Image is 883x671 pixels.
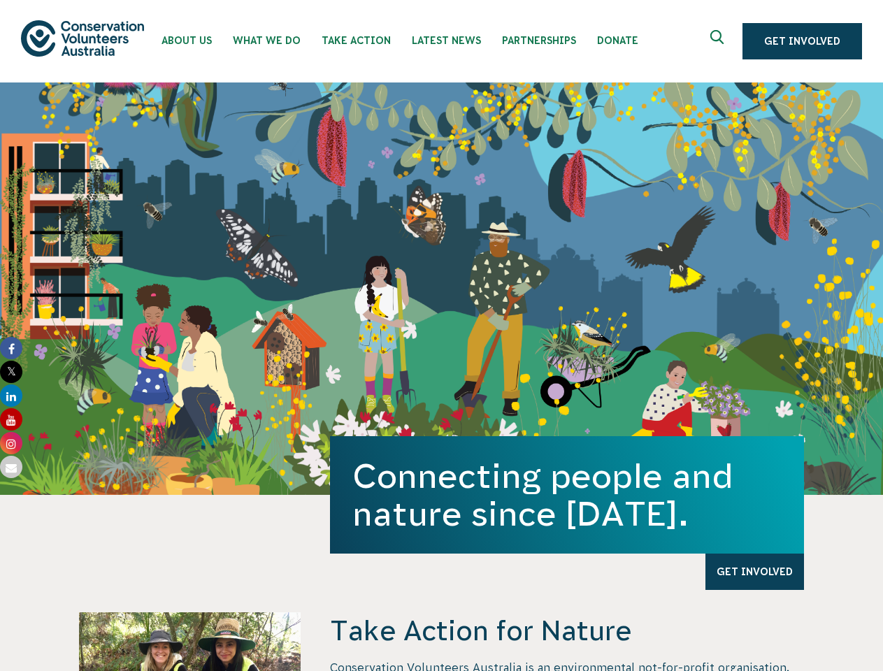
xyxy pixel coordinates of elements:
[702,24,735,58] button: Expand search box Close search box
[597,35,638,46] span: Donate
[710,30,728,52] span: Expand search box
[742,23,862,59] a: Get Involved
[161,35,212,46] span: About Us
[322,35,391,46] span: Take Action
[705,554,804,590] a: Get Involved
[330,612,804,649] h4: Take Action for Nature
[233,35,301,46] span: What We Do
[21,20,144,56] img: logo.svg
[352,457,782,533] h1: Connecting people and nature since [DATE].
[502,35,576,46] span: Partnerships
[412,35,481,46] span: Latest News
